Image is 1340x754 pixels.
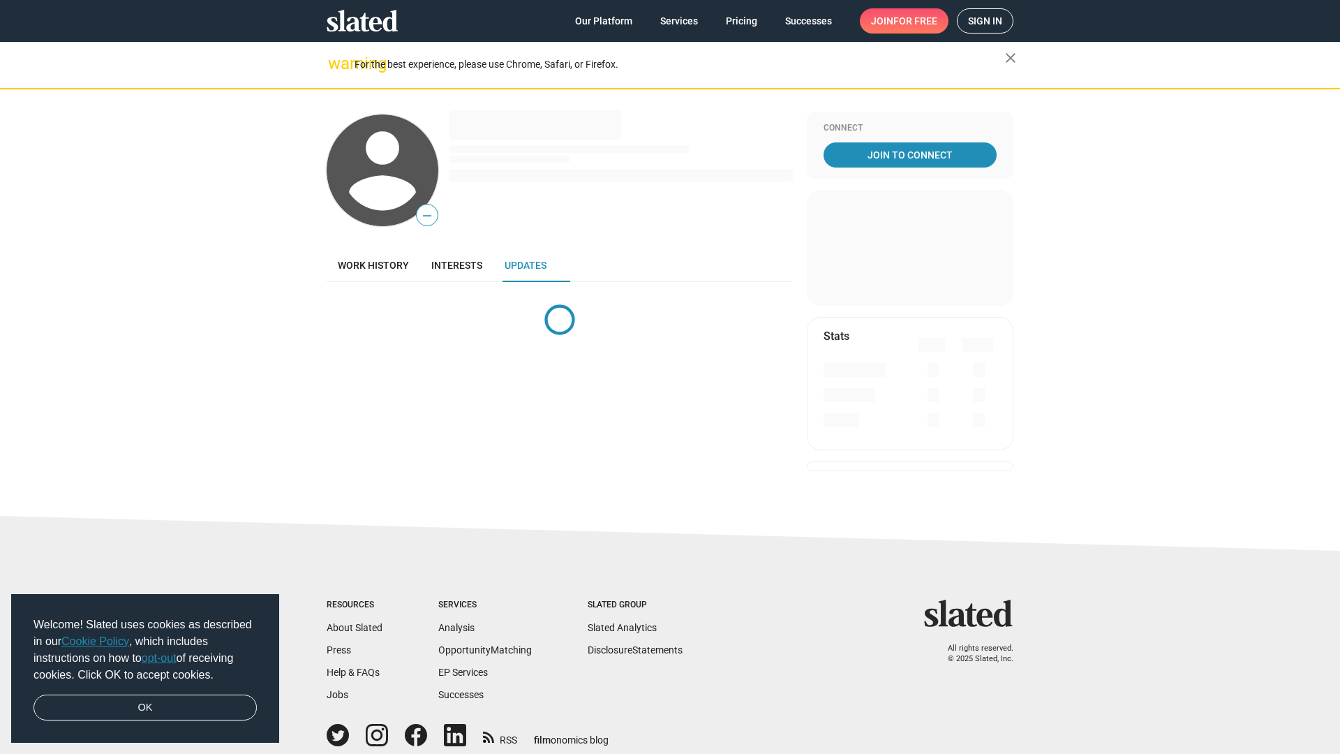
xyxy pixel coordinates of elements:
div: Services [438,600,532,611]
a: Work history [327,249,420,282]
a: dismiss cookie message [33,695,257,721]
span: film [534,734,551,746]
a: Cookie Policy [61,635,129,647]
a: Press [327,644,351,656]
span: Updates [505,260,546,271]
a: Join To Connect [824,142,997,168]
a: RSS [483,725,517,747]
a: Interests [420,249,493,282]
a: Services [649,8,709,34]
a: About Slated [327,622,382,633]
span: Services [660,8,698,34]
span: Successes [785,8,832,34]
p: All rights reserved. © 2025 Slated, Inc. [933,644,1013,664]
div: Resources [327,600,382,611]
a: EP Services [438,667,488,678]
div: Slated Group [588,600,683,611]
a: Successes [438,689,484,700]
span: Join [871,8,937,34]
div: cookieconsent [11,594,279,744]
a: Pricing [715,8,768,34]
span: Welcome! Slated uses cookies as described in our , which includes instructions on how to of recei... [33,616,257,683]
a: Jobs [327,689,348,700]
a: opt-out [142,652,177,664]
a: Analysis [438,622,475,633]
span: Interests [431,260,482,271]
div: Connect [824,123,997,134]
span: — [417,207,438,225]
mat-icon: warning [328,55,345,72]
a: OpportunityMatching [438,644,532,656]
span: Join To Connect [826,142,994,168]
span: Pricing [726,8,757,34]
span: for free [893,8,937,34]
a: filmonomics blog [534,723,609,747]
span: Work history [338,260,409,271]
a: Sign in [957,8,1013,34]
a: Successes [774,8,843,34]
div: For the best experience, please use Chrome, Safari, or Firefox. [355,55,1005,74]
mat-card-title: Stats [824,329,849,343]
a: Slated Analytics [588,622,657,633]
a: Updates [493,249,558,282]
a: Our Platform [564,8,643,34]
span: Our Platform [575,8,632,34]
span: Sign in [968,9,1002,33]
a: Joinfor free [860,8,948,34]
a: DisclosureStatements [588,644,683,656]
mat-icon: close [1002,50,1019,66]
a: Help & FAQs [327,667,380,678]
